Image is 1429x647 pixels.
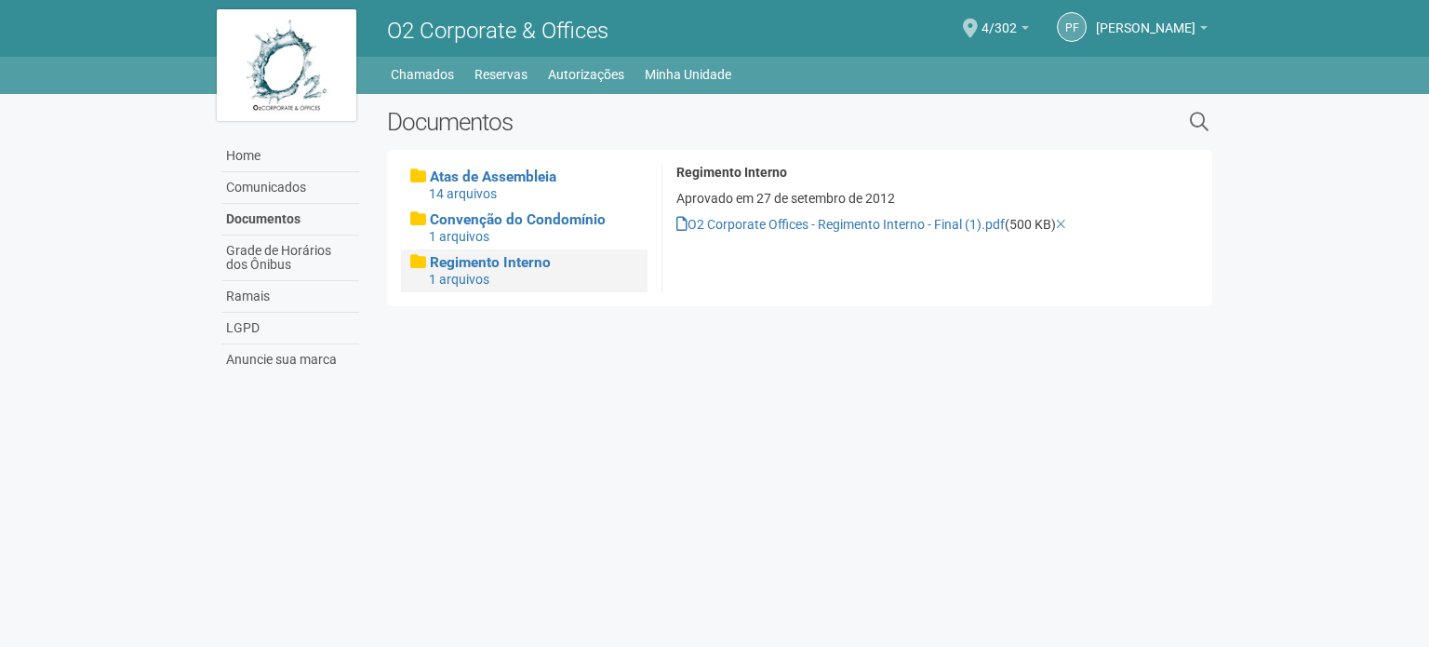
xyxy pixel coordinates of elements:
span: Convenção do Condomínio [430,211,606,228]
div: 1 arquivos [429,271,638,288]
a: Documentos [221,204,359,236]
a: Reservas [474,61,528,88]
span: 4/302 [982,3,1017,35]
a: Chamados [391,61,454,88]
a: [PERSON_NAME] [1096,23,1208,38]
span: O2 Corporate & Offices [387,18,608,44]
a: Convenção do Condomínio 1 arquivos [410,211,638,245]
strong: Regimento Interno [676,165,787,180]
a: Autorizações [548,61,624,88]
img: logo.jpg [217,9,356,121]
a: Comunicados [221,172,359,204]
a: 4/302 [982,23,1029,38]
span: PRISCILLA FREITAS [1096,3,1195,35]
h2: Documentos [387,108,998,136]
p: Aprovado em 27 de setembro de 2012 [676,190,1198,207]
a: Ramais [221,281,359,313]
a: Home [221,141,359,172]
a: Atas de Assembleia 14 arquivos [410,168,638,202]
a: Minha Unidade [645,61,731,88]
a: Excluir [1056,217,1066,232]
a: PF [1057,12,1087,42]
a: Anuncie sua marca [221,344,359,375]
span: Atas de Assembleia [430,168,556,185]
a: O2 Corporate Offices - Regimento Interno - Final (1).pdf [676,217,1005,232]
span: Regimento Interno [430,254,551,271]
div: (500 KB) [676,216,1198,233]
a: LGPD [221,313,359,344]
a: Regimento Interno 1 arquivos [410,254,638,288]
div: 1 arquivos [429,228,638,245]
div: 14 arquivos [429,185,638,202]
a: Grade de Horários dos Ônibus [221,236,359,281]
